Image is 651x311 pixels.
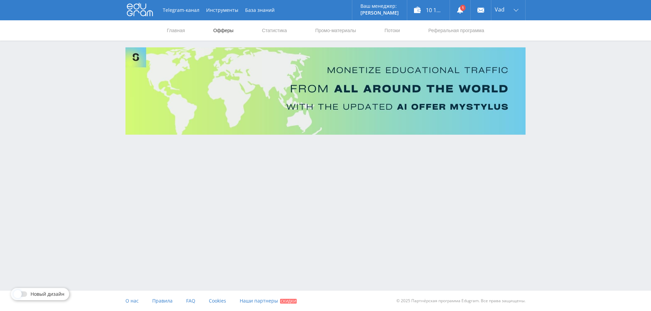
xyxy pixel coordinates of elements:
a: FAQ [186,291,195,311]
a: Реферальная программа [428,20,485,41]
a: Промо-материалы [315,20,357,41]
span: Новый дизайн [31,291,64,297]
div: © 2025 Партнёрская программа Edugram. Все права защищены. [329,291,526,311]
p: [PERSON_NAME] [360,10,399,16]
a: Офферы [213,20,234,41]
a: О нас [125,291,139,311]
a: Наши партнеры Скидки [240,291,297,311]
span: FAQ [186,297,195,304]
a: Потоки [384,20,401,41]
span: О нас [125,297,139,304]
a: Статистика [261,20,288,41]
img: Banner [125,47,526,135]
p: Ваш менеджер: [360,3,399,9]
span: Скидки [280,299,297,304]
span: Vad [495,7,505,12]
a: Cookies [209,291,226,311]
span: Наши партнеры [240,297,278,304]
a: Правила [152,291,173,311]
span: Cookies [209,297,226,304]
span: Правила [152,297,173,304]
a: Главная [166,20,185,41]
